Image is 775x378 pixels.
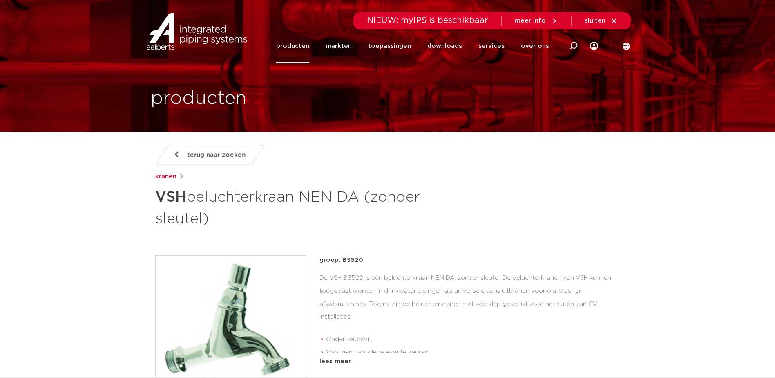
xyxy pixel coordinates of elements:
div: lees meer [319,357,620,367]
span: meer info [515,18,546,24]
a: toepassingen [368,29,411,63]
span: terug naar zoeken [187,148,246,162]
a: markten [326,29,352,63]
a: over ons [521,29,549,63]
a: downloads [427,29,462,63]
li: Voorzien van alle relevante keuren [326,346,620,359]
div: my IPS [590,29,598,63]
strong: VSH [155,190,186,205]
a: kranen [155,172,176,182]
a: terug naar zoeken [155,145,264,165]
span: NIEUW: myIPS is beschikbaar [367,16,488,25]
li: Onderhoudsvrij [326,333,620,346]
h1: producten [151,85,247,112]
a: services [478,29,505,63]
span: sluiten [585,18,605,24]
div: De VSH B3520 is een beluchterkraan NEN DA, zonder sleutel. De beluchterkranen van VSH kunnen toeg... [319,272,620,353]
nav: Menu [276,29,549,63]
p: groep: B3520 [319,255,620,265]
h1: beluchterkraan NEN DA (zonder sleutel) [155,185,462,229]
a: meer info [515,17,558,25]
a: producten [276,29,309,63]
a: sluiten [585,17,618,25]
